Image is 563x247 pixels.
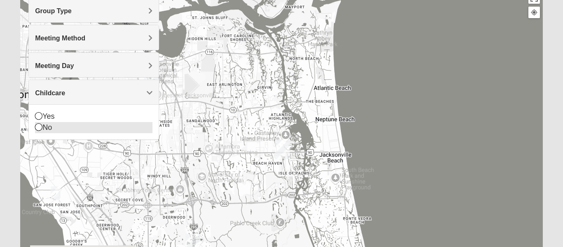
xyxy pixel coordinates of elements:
div: Meeting Day [29,53,159,77]
span: Group Type [35,7,72,14]
div: Childcare [29,80,159,104]
span: Meeting Day [35,62,74,69]
span: Childcare [35,89,65,96]
div: Mixed Mann 32217 [51,186,61,200]
div: No [35,122,152,133]
div: Childcare [29,104,159,139]
div: San Pablo [275,139,290,159]
div: Meeting Method [29,25,159,49]
button: Your Location [528,7,540,18]
span: Meeting Method [35,35,85,42]
div: Yes [35,111,152,122]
